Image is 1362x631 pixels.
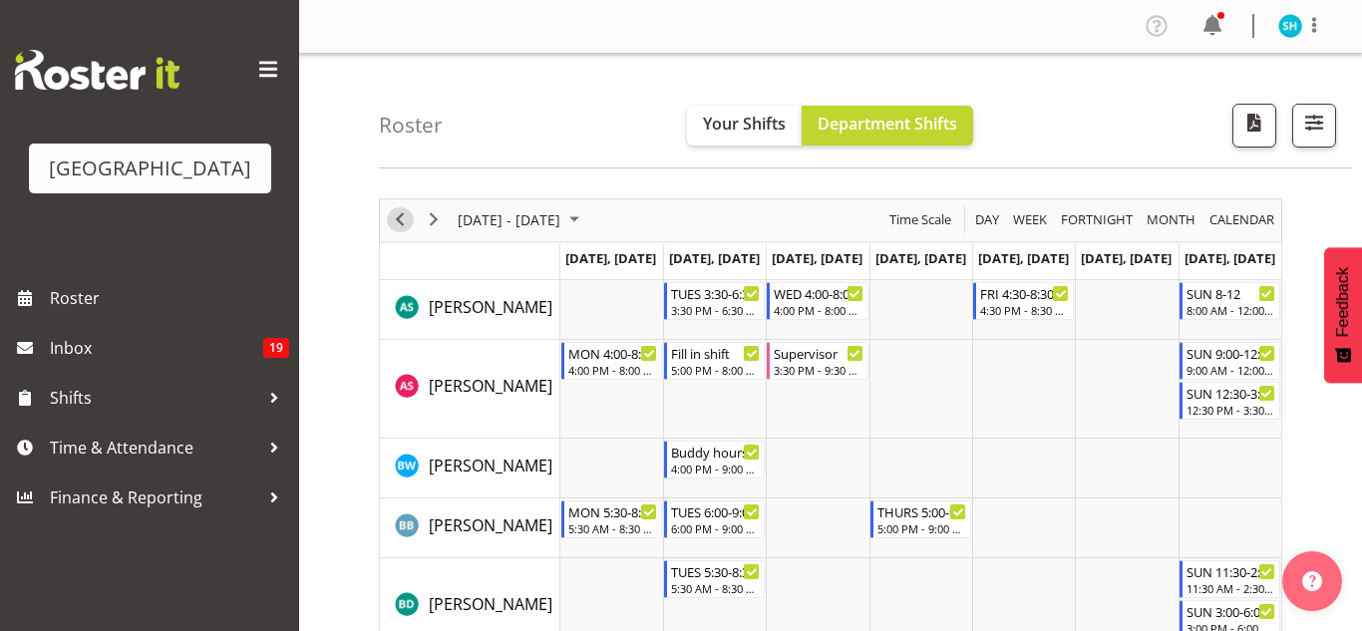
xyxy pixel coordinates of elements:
[456,207,562,232] span: [DATE] - [DATE]
[50,283,289,313] span: Roster
[772,249,862,267] span: [DATE], [DATE]
[49,154,251,183] div: [GEOGRAPHIC_DATA]
[1011,207,1049,232] span: Week
[1059,207,1135,232] span: Fortnight
[565,249,656,267] span: [DATE], [DATE]
[886,207,955,232] button: Time Scale
[978,249,1069,267] span: [DATE], [DATE]
[1278,14,1302,38] img: sarah-hartstonge11362.jpg
[703,113,786,135] span: Your Shifts
[1185,249,1275,267] span: [DATE], [DATE]
[973,207,1001,232] span: Day
[421,207,448,232] button: Next
[1207,207,1276,232] span: calendar
[1292,104,1336,148] button: Filter Shifts
[1058,207,1137,232] button: Fortnight
[455,207,588,232] button: September 2025
[383,199,417,241] div: previous period
[50,433,259,463] span: Time & Attendance
[1145,207,1197,232] span: Month
[379,114,443,137] h4: Roster
[887,207,953,232] span: Time Scale
[972,207,1003,232] button: Timeline Day
[818,113,957,135] span: Department Shifts
[1324,247,1362,383] button: Feedback - Show survey
[263,338,289,358] span: 19
[387,207,414,232] button: Previous
[1334,267,1352,337] span: Feedback
[1232,104,1276,148] button: Download a PDF of the roster according to the set date range.
[50,383,259,413] span: Shifts
[669,249,760,267] span: [DATE], [DATE]
[1302,571,1322,591] img: help-xxl-2.png
[50,482,259,512] span: Finance & Reporting
[1206,207,1278,232] button: Month
[687,106,802,146] button: Your Shifts
[417,199,451,241] div: next period
[1081,249,1172,267] span: [DATE], [DATE]
[1144,207,1199,232] button: Timeline Month
[875,249,966,267] span: [DATE], [DATE]
[451,199,591,241] div: September 15 - 21, 2025
[1010,207,1051,232] button: Timeline Week
[50,333,263,363] span: Inbox
[15,50,179,90] img: Rosterit website logo
[802,106,973,146] button: Department Shifts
